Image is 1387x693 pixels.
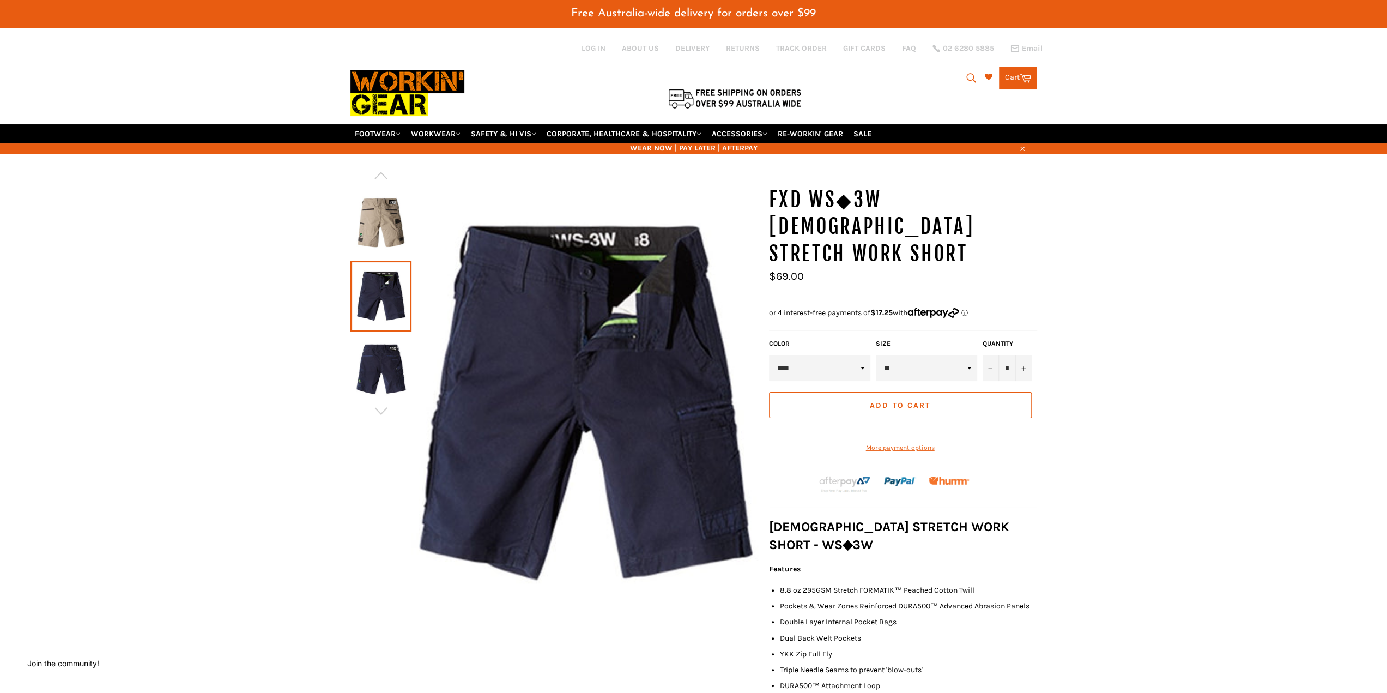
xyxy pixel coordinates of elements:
strong: Features [769,564,801,574]
img: Flat $9.95 shipping Australia wide [667,87,803,110]
button: Add to Cart [769,392,1032,418]
a: FAQ [902,43,916,53]
a: More payment options [769,443,1032,453]
a: Log in [582,44,605,53]
li: YKK Zip Full Fly [780,649,1037,659]
a: GIFT CARDS [843,43,886,53]
button: Increase item quantity by one [1015,355,1032,381]
span: Free Australia-wide delivery for orders over $99 [571,8,816,19]
label: Quantity [983,339,1032,348]
a: ACCESSORIES [707,124,772,143]
a: ABOUT US [622,43,659,53]
img: Humm_core_logo_RGB-01_300x60px_small_195d8312-4386-4de7-b182-0ef9b6303a37.png [929,477,969,485]
a: WORKWEAR [407,124,465,143]
a: RE-WORKIN' GEAR [773,124,847,143]
li: 8.8 oz 295GSM Stretch FORMATIK™ Peached Cotton Twill [780,585,1037,595]
span: $69.00 [769,270,804,282]
a: RETURNS [726,43,760,53]
a: Email [1010,44,1043,53]
img: Afterpay-Logo-on-dark-bg_large.png [818,475,871,493]
img: paypal.png [884,466,916,498]
a: DELIVERY [675,43,710,53]
li: Double Layer Internal Pocket Bags [780,617,1037,627]
img: Workin Gear - FXD WS-3W Ladies Stretch Work Short [356,339,406,399]
a: 02 6280 5885 [932,45,994,52]
li: Triple Needle Seams to prevent 'blow-outs' [780,665,1037,675]
a: CORPORATE, HEALTHCARE & HOSPITALITY [542,124,706,143]
span: Add to Cart [870,401,930,410]
li: Pockets & Wear Zones Reinforced DURA500™ Advanced Abrasion Panels [780,601,1037,611]
label: Size [876,339,977,348]
li: Dual Back Welt Pockets [780,633,1037,643]
span: WEAR NOW | PAY LATER | AFTERPAY [350,143,1037,153]
label: Color [769,339,870,348]
a: SAFETY & HI VIS [467,124,541,143]
button: Reduce item quantity by one [983,355,999,381]
a: SALE [849,124,876,143]
a: TRACK ORDER [776,43,827,53]
a: FOOTWEAR [350,124,405,143]
button: Join the community! [27,659,99,668]
span: Email [1022,45,1043,52]
img: Workin Gear - FXD WS-3W Ladies Stretch Work Short [356,193,406,253]
strong: [DEMOGRAPHIC_DATA] STRETCH WORK SHORT - WS◆3W [769,519,1009,552]
li: DURA500™ Attachment Loop [780,680,1037,691]
h1: FXD WS◆3W [DEMOGRAPHIC_DATA] Stretch Work Short [769,186,1037,268]
a: Cart [999,67,1037,89]
img: Workin Gear - FXD WS-3W Ladies Stretch Work Short [411,186,758,620]
img: Workin Gear leaders in Workwear, Safety Boots, PPE, Uniforms. Australia's No.1 in Workwear [350,62,464,124]
span: 02 6280 5885 [943,45,994,52]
